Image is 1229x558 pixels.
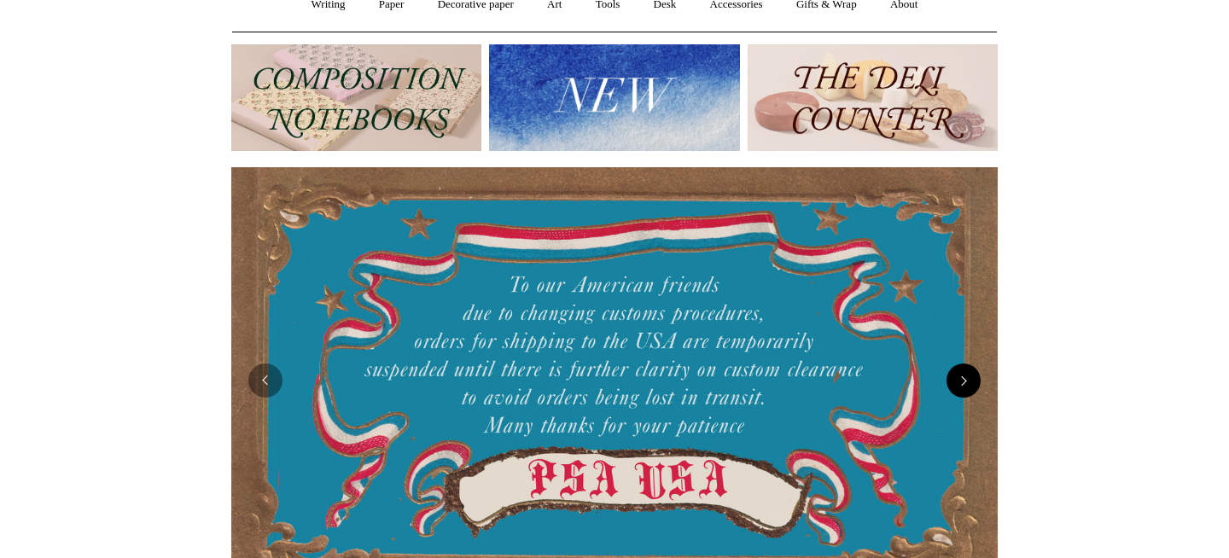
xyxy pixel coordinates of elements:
[947,363,981,398] button: Next
[248,363,282,398] button: Previous
[231,44,481,151] img: 202302 Composition ledgers.jpg__PID:69722ee6-fa44-49dd-a067-31375e5d54ec
[489,44,739,151] img: New.jpg__PID:f73bdf93-380a-4a35-bcfe-7823039498e1
[748,44,998,151] img: The Deli Counter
